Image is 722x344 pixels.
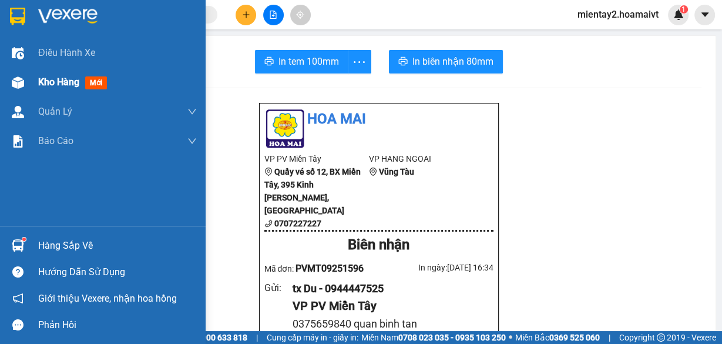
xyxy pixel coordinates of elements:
span: Cung cấp máy in - giấy in: [267,331,358,344]
b: 0707227227 [274,219,321,228]
span: printer [264,56,274,68]
span: environment [264,168,273,176]
span: DĐ: [100,75,117,88]
img: warehouse-icon [12,239,24,252]
span: environment [369,168,377,176]
span: plus [242,11,250,19]
img: logo-vxr [10,8,25,25]
button: printerIn tem 100mm [255,50,348,74]
button: printerIn biên nhận 80mm [389,50,503,74]
div: Mã đơn: [264,261,379,276]
div: Hướng dẫn sử dụng [38,263,197,281]
div: Hàng sắp về [38,237,197,255]
strong: 0708 023 035 - 0935 103 250 [398,333,506,342]
div: VP PV Miền Tây [293,297,483,315]
span: Giới thiệu Vexere, nhận hoa hồng [38,291,177,306]
div: 0944447525 [10,52,92,69]
img: warehouse-icon [12,47,24,59]
span: file-add [269,11,277,19]
span: mientay2.hoamaivt [568,7,668,22]
b: Quầy vé số 12, BX Miền Tây, 395 Kinh [PERSON_NAME], [GEOGRAPHIC_DATA] [264,167,361,215]
div: tx Du [10,38,92,52]
div: 0375659840 quan binh tan [10,69,92,97]
strong: 0369 525 060 [549,333,600,342]
span: Điều hành xe [38,45,95,60]
button: caret-down [694,5,715,25]
img: solution-icon [12,135,24,148]
span: mới [85,76,107,89]
span: Quản Lý [38,104,72,119]
div: Biên nhận [264,234,493,256]
span: message [12,319,23,330]
button: file-add [263,5,284,25]
span: printer [398,56,408,68]
span: aim [296,11,304,19]
div: Phản hồi [38,316,197,334]
button: aim [290,5,311,25]
span: Miền Nam [361,331,506,344]
span: PVMT09251596 [295,263,364,274]
span: phone [264,219,273,228]
strong: 1900 633 818 [197,333,247,342]
span: caret-down [700,9,710,20]
span: In tem 100mm [278,54,339,69]
span: In biên nhận 80mm [412,54,493,69]
div: In ngày: [DATE] 16:34 [379,261,493,274]
span: Nhận: [100,11,129,24]
img: warehouse-icon [12,106,24,118]
img: icon-new-feature [673,9,684,20]
span: more [348,55,371,69]
button: plus [236,5,256,25]
span: copyright [657,333,665,342]
div: tx Du - 0944447525 [293,280,483,297]
span: question-circle [12,266,23,278]
div: 0375659840 quan binh tan [293,316,483,332]
span: notification [12,293,23,304]
div: 0906336956 [100,52,202,69]
span: down [187,107,197,116]
div: thu [100,38,202,52]
span: Báo cáo [38,133,73,148]
span: Kho hàng [38,76,79,88]
img: logo.jpg [264,108,305,149]
div: Gửi : [264,280,293,295]
div: HANG NGOAI [100,10,202,38]
span: down [187,136,197,146]
li: VP PV Miền Tây [264,152,370,165]
img: warehouse-icon [12,76,24,89]
span: 1 [681,5,686,14]
span: | [609,331,610,344]
div: PV Miền Tây [10,10,92,38]
span: ⚪️ [509,335,512,340]
sup: 1 [680,5,688,14]
span: Go Dau [117,69,174,89]
li: VP HANG NGOAI [369,152,474,165]
span: Miền Bắc [515,331,600,344]
button: more [348,50,371,74]
li: Hoa Mai [264,108,493,131]
sup: 1 [22,238,26,241]
span: | [256,331,258,344]
span: Gửi: [10,11,28,24]
b: Vũng Tàu [379,167,414,176]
